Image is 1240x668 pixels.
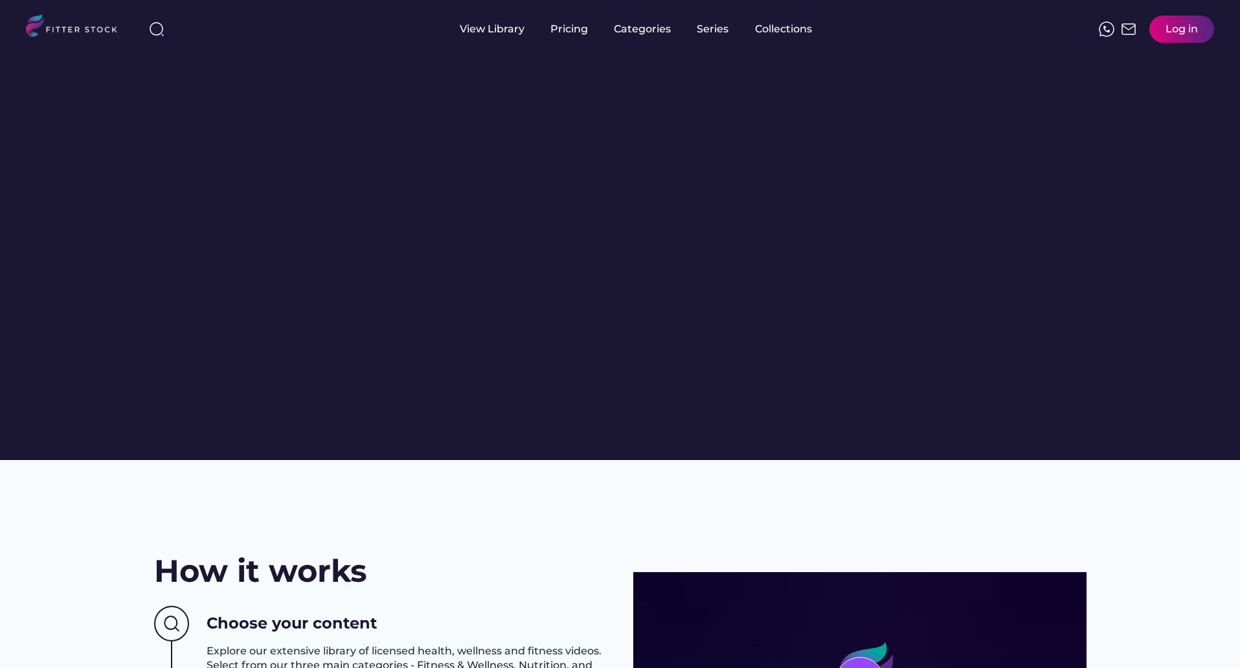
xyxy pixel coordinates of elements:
[1166,22,1198,36] div: Log in
[154,549,366,593] h2: How it works
[1099,21,1114,37] img: meteor-icons_whatsapp%20%281%29.svg
[460,22,524,36] div: View Library
[1121,21,1136,37] img: Frame%2051.svg
[550,22,588,36] div: Pricing
[614,6,631,19] div: fvck
[614,22,671,36] div: Categories
[26,14,128,41] img: LOGO.svg
[755,22,812,36] div: Collections
[154,606,189,642] img: Group%201000002437%20%282%29.svg
[149,21,164,37] img: search-normal%203.svg
[697,22,729,36] div: Series
[207,612,377,634] h3: Choose your content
